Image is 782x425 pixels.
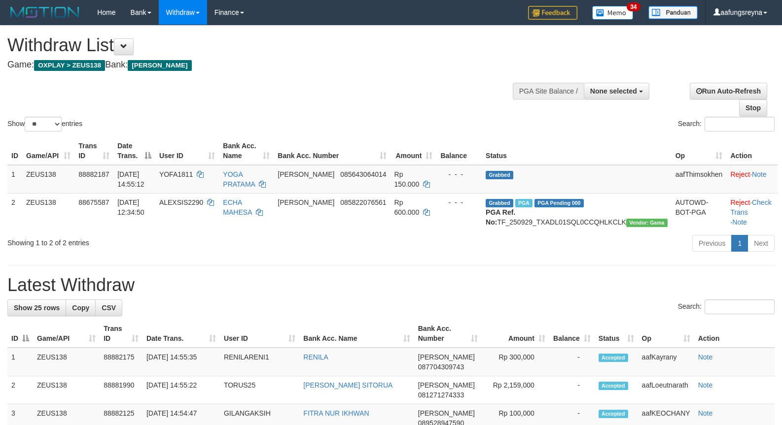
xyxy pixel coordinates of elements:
th: ID [7,137,22,165]
a: Reject [730,198,750,206]
th: Bank Acc. Number: activate to sort column ascending [414,320,482,348]
label: Show entries [7,117,82,131]
h4: Game: Bank: [7,60,511,70]
a: Previous [692,235,732,252]
span: Copy 085643064014 to clipboard [340,170,386,178]
span: PGA Pending [534,199,584,207]
td: · · [726,193,778,231]
td: ZEUS138 [22,193,74,231]
button: None selected [584,83,649,99]
span: ALEXSIS2290 [159,198,204,206]
span: [PERSON_NAME] [278,170,334,178]
td: aafKayrany [638,348,694,376]
a: Stop [739,99,767,116]
a: RENILA [303,353,328,361]
th: Bank Acc. Number: activate to sort column ascending [274,137,390,165]
td: RENILARENI1 [220,348,299,376]
a: Copy [66,299,96,316]
img: Feedback.jpg [528,6,577,20]
input: Search: [705,299,775,314]
td: [DATE] 14:55:35 [142,348,220,376]
td: - [549,376,595,404]
input: Search: [705,117,775,131]
th: Amount: activate to sort column ascending [482,320,549,348]
td: 88881990 [100,376,142,404]
span: 88675587 [78,198,109,206]
td: TORUS25 [220,376,299,404]
a: CSV [95,299,122,316]
span: Marked by aafpengsreynich [515,199,533,207]
span: Grabbed [486,199,513,207]
a: Reject [730,170,750,178]
th: Status: activate to sort column ascending [595,320,638,348]
td: 1 [7,165,22,194]
span: OXPLAY > ZEUS138 [34,60,105,71]
a: Note [698,409,713,417]
span: [PERSON_NAME] [278,198,334,206]
span: [PERSON_NAME] [418,353,475,361]
a: Note [698,381,713,389]
th: Date Trans.: activate to sort column ascending [142,320,220,348]
th: Action [694,320,775,348]
b: PGA Ref. No: [486,208,515,226]
td: Rp 300,000 [482,348,549,376]
span: 34 [627,2,640,11]
th: Amount: activate to sort column ascending [391,137,437,165]
a: Next [747,235,775,252]
span: [PERSON_NAME] [418,409,475,417]
td: ZEUS138 [22,165,74,194]
span: Copy 087704309743 to clipboard [418,363,464,371]
td: 88882175 [100,348,142,376]
h1: Withdraw List [7,35,511,55]
div: Showing 1 to 2 of 2 entries [7,234,319,248]
td: Rp 2,159,000 [482,376,549,404]
span: Vendor URL: https://trx31.1velocity.biz [626,219,668,227]
a: [PERSON_NAME] SITORUA [303,381,392,389]
th: Bank Acc. Name: activate to sort column ascending [219,137,274,165]
div: - - - [440,169,478,179]
a: Note [752,170,767,178]
th: Date Trans.: activate to sort column descending [113,137,155,165]
label: Search: [678,117,775,131]
th: Balance: activate to sort column ascending [549,320,595,348]
th: Action [726,137,778,165]
span: CSV [102,304,116,312]
span: Accepted [599,354,628,362]
span: Copy 085822076561 to clipboard [340,198,386,206]
th: Op: activate to sort column ascending [672,137,727,165]
th: Status [482,137,672,165]
span: Rp 150.000 [394,170,420,188]
select: Showentries [25,117,62,131]
span: 88882187 [78,170,109,178]
span: None selected [590,87,637,95]
td: AUTOWD-BOT-PGA [672,193,727,231]
td: ZEUS138 [33,348,100,376]
th: Game/API: activate to sort column ascending [22,137,74,165]
span: Accepted [599,382,628,390]
th: Trans ID: activate to sort column ascending [100,320,142,348]
a: Check Trans [730,198,771,216]
th: User ID: activate to sort column ascending [220,320,299,348]
a: Note [732,218,747,226]
span: Copy 081271274333 to clipboard [418,391,464,399]
span: YOFA1811 [159,170,193,178]
td: 2 [7,376,33,404]
th: Game/API: activate to sort column ascending [33,320,100,348]
td: TF_250929_TXADL01SQL0CCQHLKCLK [482,193,672,231]
a: Note [698,353,713,361]
a: Show 25 rows [7,299,66,316]
div: PGA Site Balance / [513,83,584,99]
a: Run Auto-Refresh [690,83,767,99]
a: YOGA PRATAMA [223,170,255,188]
th: ID: activate to sort column descending [7,320,33,348]
span: [DATE] 12:34:50 [117,198,144,216]
div: - - - [440,197,478,207]
label: Search: [678,299,775,314]
td: ZEUS138 [33,376,100,404]
td: 2 [7,193,22,231]
a: 1 [731,235,748,252]
span: [PERSON_NAME] [418,381,475,389]
img: panduan.png [648,6,698,19]
td: aafLoeutnarath [638,376,694,404]
td: [DATE] 14:55:22 [142,376,220,404]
